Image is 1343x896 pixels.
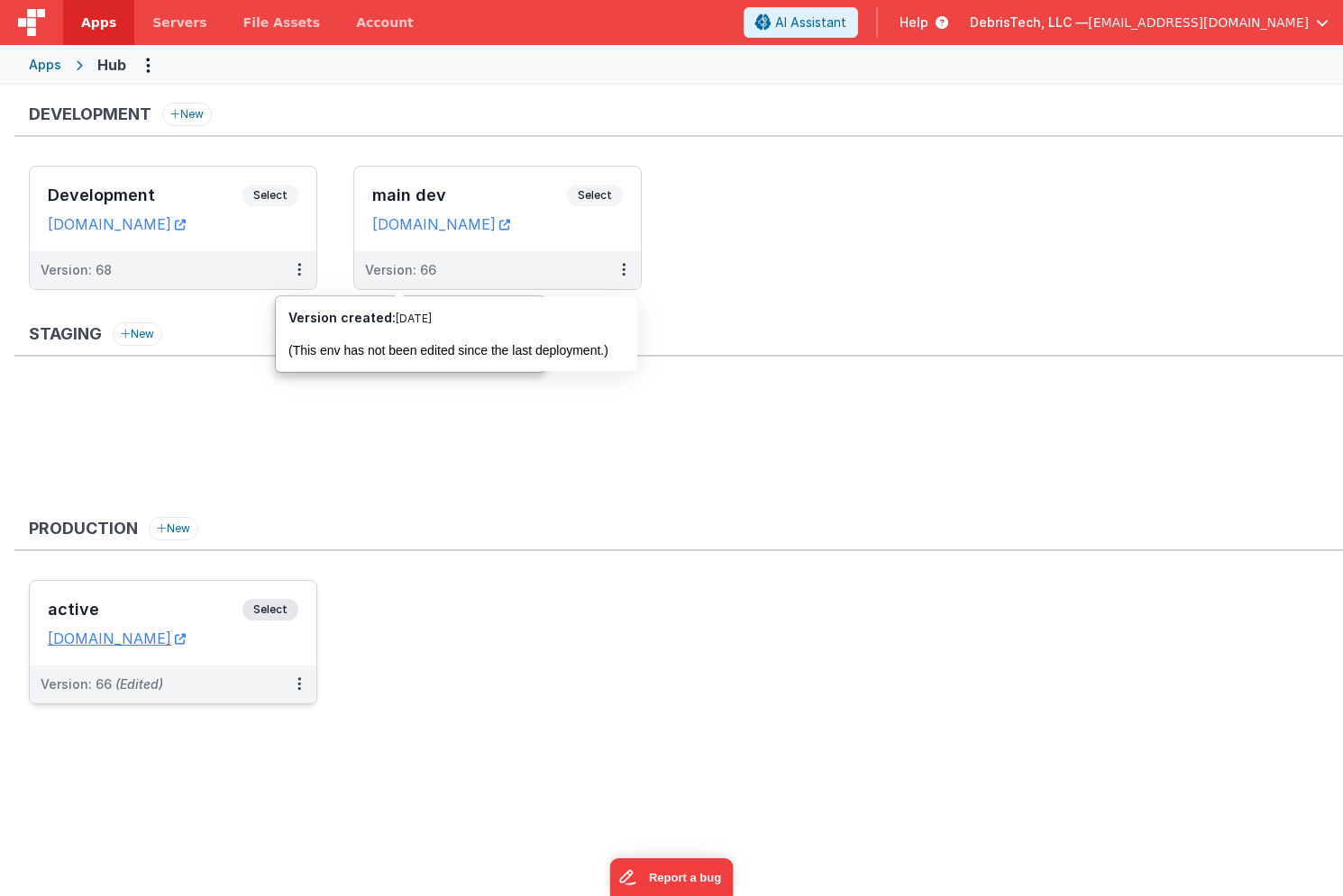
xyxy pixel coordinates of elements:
[243,14,321,32] span: File Assets
[29,105,151,123] h3: Development
[152,14,206,32] span: Servers
[775,14,846,32] span: AI Assistant
[29,520,138,538] h3: Production
[567,185,623,206] span: Select
[242,185,298,206] span: Select
[372,186,567,204] h3: main dev
[610,858,734,896] iframe: Marker.io feedback button
[48,629,186,647] a: [DOMAIN_NAME]
[29,325,102,343] h3: Staging
[288,309,626,327] h3: Version created:
[97,54,126,76] div: Hub
[744,7,858,38] button: AI Assistant
[149,517,198,540] button: New
[133,50,162,79] button: Options
[970,14,1329,32] button: DebrisTech, LLC — [EMAIL_ADDRESS][DOMAIN_NAME]
[365,261,436,279] div: Version: 66
[162,103,212,126] button: New
[113,322,162,346] button: New
[48,215,186,233] a: [DOMAIN_NAME]
[242,599,298,620] span: Select
[970,14,1088,32] span: DebrisTech, LLC —
[396,312,432,325] span: [DATE]
[29,56,61,74] div: Apps
[48,186,242,204] h3: Development
[41,261,112,279] div: Version: 68
[1088,14,1309,32] span: [EMAIL_ADDRESS][DOMAIN_NAME]
[81,14,116,32] span: Apps
[372,215,510,233] a: [DOMAIN_NAME]
[115,676,163,692] span: (Edited)
[48,601,242,619] h3: active
[41,675,163,693] div: Version: 66
[288,341,626,359] li: (This env has not been edited since the last deployment.)
[900,14,928,32] span: Help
